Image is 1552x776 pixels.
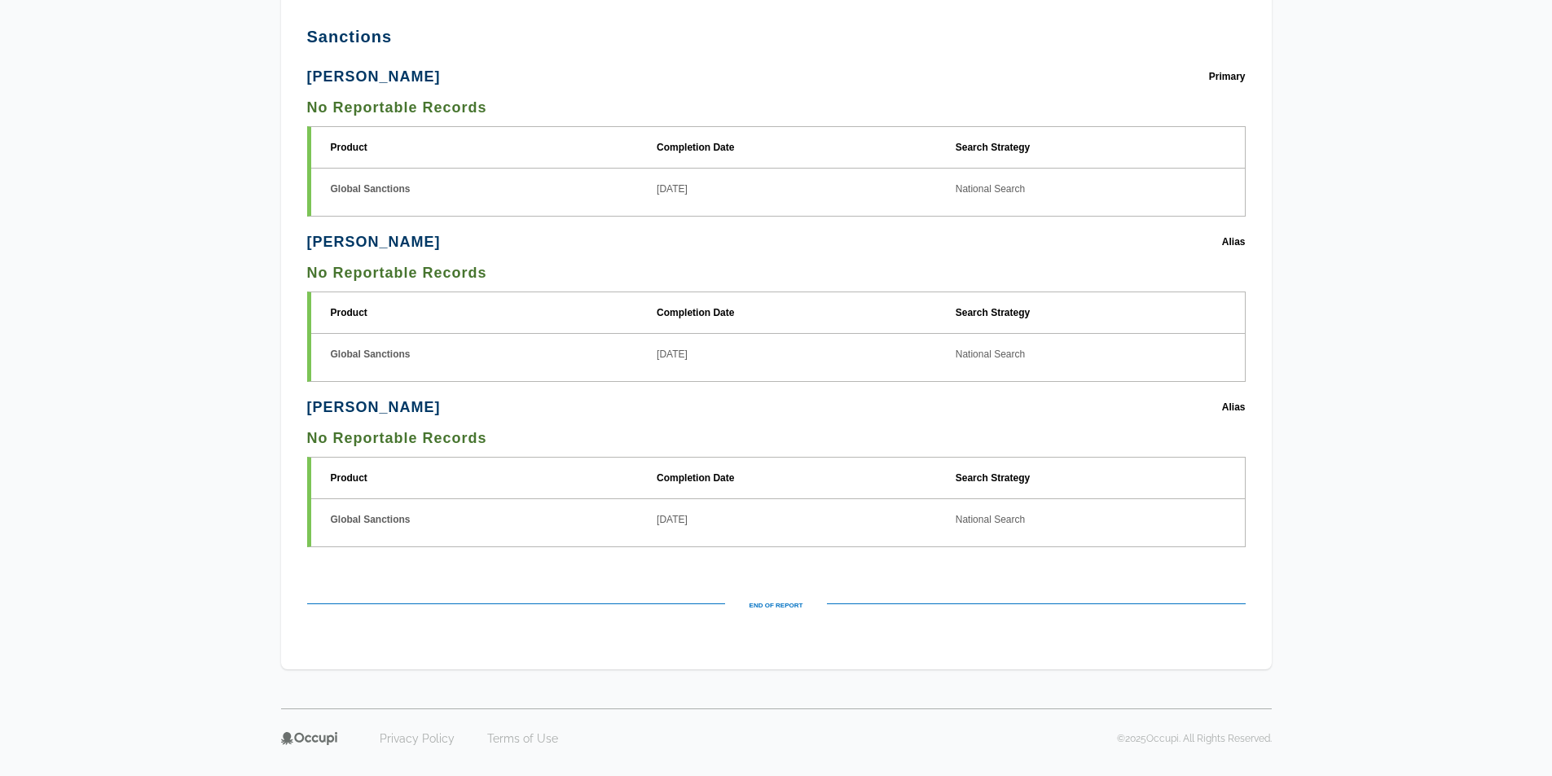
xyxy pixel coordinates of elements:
[331,471,372,485] strong: Product
[307,399,441,415] h3: [PERSON_NAME]
[307,95,1246,120] h3: No Reportable Records
[331,305,372,320] strong: Product
[331,349,411,360] span: Global Sanctions
[370,726,464,752] a: Privacy Policy
[307,426,1246,450] h3: No Reportable Records
[956,349,1025,360] span: National Search
[307,261,1246,285] h3: No Reportable Records
[331,140,372,155] strong: Product
[657,349,688,360] span: [DATE]
[311,458,1245,527] table: sanction records
[311,127,1245,196] table: sanction records
[307,28,1246,45] h2: Sanctions
[1117,732,1272,745] p: © 2025 Occupi. All Rights Reserved.
[657,471,739,485] strong: Completion Date
[657,514,688,525] span: [DATE]
[477,726,568,752] a: Terms of Use
[956,471,1035,485] strong: Search Strategy
[657,305,739,320] strong: Completion Date
[1209,64,1246,89] span: Primary
[657,183,688,195] span: [DATE]
[657,140,739,155] strong: Completion Date
[956,140,1035,155] strong: Search Strategy
[331,514,411,525] span: Global Sanctions
[956,183,1025,195] span: National Search
[331,183,411,195] span: Global Sanctions
[307,68,441,85] h3: [PERSON_NAME]
[307,234,441,250] h3: [PERSON_NAME]
[1222,230,1246,254] span: Alias
[311,292,1245,362] table: sanction records
[956,305,1035,320] strong: Search Strategy
[1222,395,1246,419] span: Alias
[725,602,828,609] span: END OF REPORT
[956,514,1025,525] span: National Search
